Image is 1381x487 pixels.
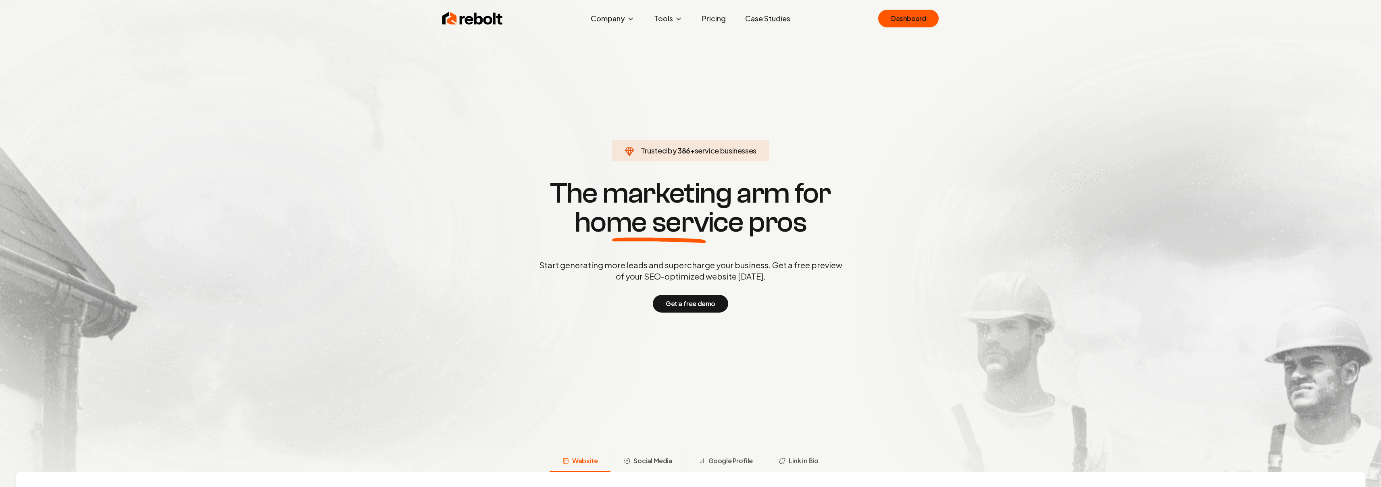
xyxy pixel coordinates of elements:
span: Website [572,456,598,466]
a: Pricing [696,10,732,27]
span: Social Media [633,456,672,466]
span: Link in Bio [789,456,819,466]
h1: The marketing arm for pros [497,179,884,237]
p: Start generating more leads and supercharge your business. Get a free preview of your SEO-optimiz... [537,259,844,282]
button: Website [550,451,610,472]
span: Trusted by [641,146,677,155]
span: home service [575,208,744,237]
button: Company [584,10,641,27]
button: Get a free demo [653,295,728,313]
a: Case Studies [739,10,797,27]
button: Tools [648,10,689,27]
img: Rebolt Logo [442,10,503,27]
span: service businesses [695,146,757,155]
button: Link in Bio [766,451,831,472]
button: Google Profile [685,451,766,472]
a: Dashboard [878,10,939,27]
span: Google Profile [708,456,753,466]
span: 386 [678,145,690,156]
span: + [690,146,695,155]
button: Social Media [610,451,685,472]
